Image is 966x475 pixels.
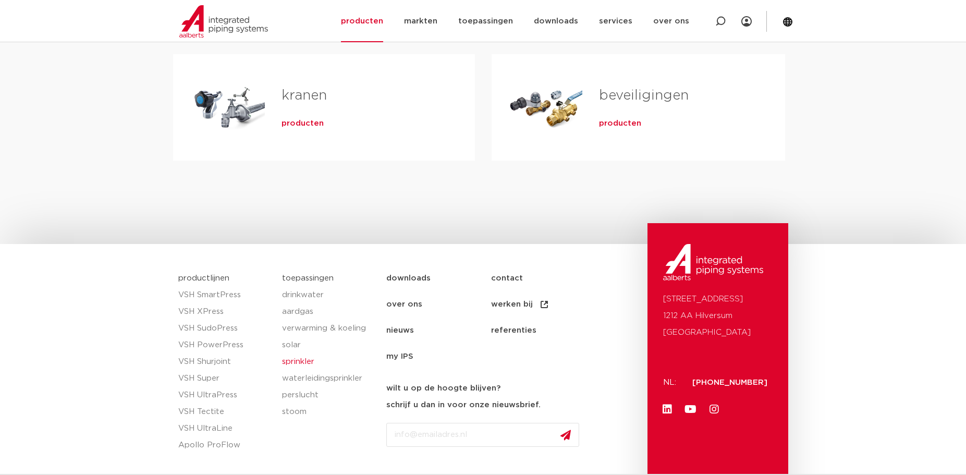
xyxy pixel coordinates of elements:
[599,89,689,102] a: beveiligingen
[282,89,327,102] a: kranen
[178,337,272,354] a: VSH PowerPress
[282,354,376,370] a: sprinkler
[386,384,500,392] strong: wilt u op de hoogte blijven?
[386,291,491,318] a: over ons
[178,370,272,387] a: VSH Super
[178,437,272,454] a: Apollo ProFlow
[386,401,541,409] strong: schrijf u dan in voor onze nieuwsbrief.
[386,318,491,344] a: nieuws
[692,379,767,386] a: [PHONE_NUMBER]
[386,344,491,370] a: my IPS
[282,287,376,303] a: drinkwater
[386,423,579,447] input: info@emailadres.nl
[282,337,376,354] a: solar
[282,303,376,320] a: aardgas
[663,374,680,391] p: NL:
[386,265,491,291] a: downloads
[282,320,376,337] a: verwarming & koeling
[178,354,272,370] a: VSH Shurjoint
[282,118,324,129] a: producten
[178,287,272,303] a: VSH SmartPress
[178,320,272,337] a: VSH SudoPress
[282,370,376,387] a: waterleidingsprinkler
[282,387,376,404] a: perslucht
[178,420,272,437] a: VSH UltraLine
[599,118,641,129] a: producten
[386,265,642,370] nav: Menu
[491,265,596,291] a: contact
[282,404,376,420] a: stoom
[282,274,334,282] a: toepassingen
[663,291,773,341] p: [STREET_ADDRESS] 1212 AA Hilversum [GEOGRAPHIC_DATA]
[178,387,272,404] a: VSH UltraPress
[491,291,596,318] a: werken bij
[560,430,571,441] img: send.svg
[178,303,272,320] a: VSH XPress
[178,404,272,420] a: VSH Tectite
[491,318,596,344] a: referenties
[178,274,229,282] a: productlijnen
